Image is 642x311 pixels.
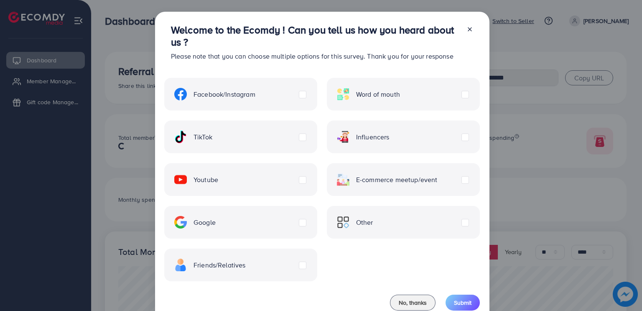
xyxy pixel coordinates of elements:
img: ic-tiktok.4b20a09a.svg [174,131,187,143]
span: Word of mouth [356,90,400,99]
button: No, thanks [390,295,436,311]
span: Youtube [194,175,218,185]
span: Influencers [356,132,390,142]
img: ic-youtube.715a0ca2.svg [174,173,187,186]
button: Submit [446,295,480,311]
img: ic-ecommerce.d1fa3848.svg [337,173,349,186]
img: ic-word-of-mouth.a439123d.svg [337,88,349,100]
span: Submit [454,298,471,307]
span: Google [194,218,216,227]
span: Facebook/Instagram [194,90,255,99]
span: Other [356,218,373,227]
img: ic-influencers.a620ad43.svg [337,131,349,143]
img: ic-other.99c3e012.svg [337,216,349,229]
span: TikTok [194,132,212,142]
span: E-commerce meetup/event [356,175,438,185]
img: ic-facebook.134605ef.svg [174,88,187,100]
img: ic-google.5bdd9b68.svg [174,216,187,229]
h3: Welcome to the Ecomdy ! Can you tell us how you heard about us ? [171,24,460,48]
span: No, thanks [399,298,427,307]
span: Friends/Relatives [194,260,246,270]
p: Please note that you can choose multiple options for this survey. Thank you for your response [171,51,460,61]
img: ic-freind.8e9a9d08.svg [174,259,187,271]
